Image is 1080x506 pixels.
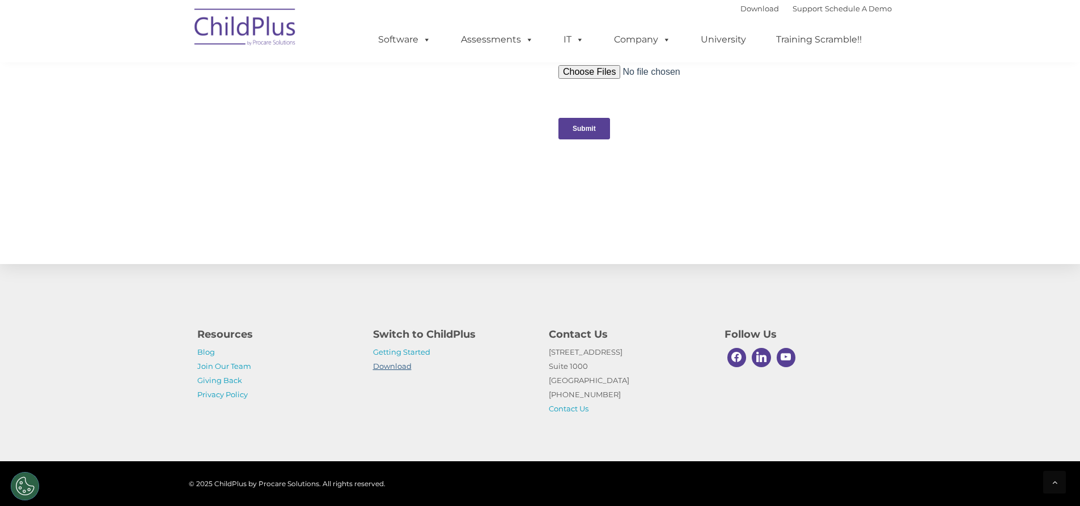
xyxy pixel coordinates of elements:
a: Blog [197,347,215,356]
span: © 2025 ChildPlus by Procare Solutions. All rights reserved. [189,479,386,488]
a: Getting Started [373,347,430,356]
font: | [740,4,892,13]
a: Linkedin [749,345,774,370]
a: University [689,28,757,51]
h4: Switch to ChildPlus [373,326,532,342]
a: Support [793,4,823,13]
span: Phone number [158,121,206,130]
p: [STREET_ADDRESS] Suite 1000 [GEOGRAPHIC_DATA] [PHONE_NUMBER] [549,345,708,416]
a: Schedule A Demo [825,4,892,13]
span: Last name [158,75,192,83]
img: ChildPlus by Procare Solutions [189,1,302,57]
a: Training Scramble!! [765,28,873,51]
h4: Contact Us [549,326,708,342]
a: Join Our Team [197,362,251,371]
a: Giving Back [197,376,242,385]
a: Assessments [450,28,545,51]
h4: Resources [197,326,356,342]
a: IT [552,28,595,51]
a: Youtube [774,345,799,370]
a: Company [603,28,682,51]
a: Privacy Policy [197,390,248,399]
a: Facebook [725,345,749,370]
button: Cookies Settings [11,472,39,500]
h4: Follow Us [725,326,883,342]
a: Contact Us [549,404,588,413]
a: Download [740,4,779,13]
a: Download [373,362,412,371]
a: Software [367,28,442,51]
